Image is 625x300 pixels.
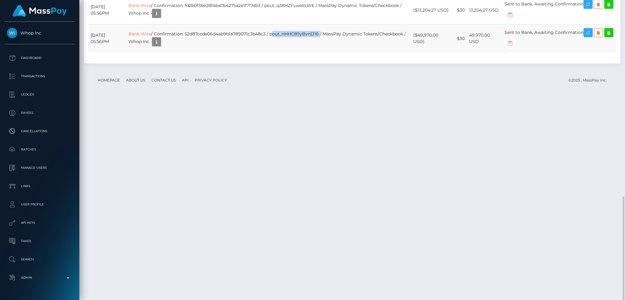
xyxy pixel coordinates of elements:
[5,179,75,194] a: Links
[7,28,17,38] img: Whop Inc
[5,69,75,84] a: Transactions
[89,24,126,53] td: [DATE] 05:56PM
[7,182,72,191] p: Links
[149,75,178,85] a: Contact Us
[13,5,67,17] img: MassPay Logo
[411,24,451,53] td: ($49,970.00 USD)
[467,24,502,53] td: 49,970.00 USD
[128,31,151,37] a: Bank Wire
[5,105,75,121] a: Payees
[451,24,467,53] td: $30
[5,50,75,66] a: Dashboard
[124,75,148,85] a: About Us
[5,252,75,267] a: Search
[5,142,75,157] a: Batches
[126,24,411,53] td: / Confirmation: 52d87ccde06d4ab9b1a789071c3b48c3 / pout_nHHC89yBvnD16 / MassPay Dynamic Tokens/Ch...
[5,215,75,230] a: API Keys
[192,75,229,85] a: Privacy Policy
[7,108,72,117] p: Payees
[7,273,72,282] p: Admin
[5,160,75,175] a: Manage Users
[7,72,72,81] p: Transactions
[95,75,122,85] a: Homepage
[7,53,72,63] p: Dashboard
[7,255,72,264] p: Search
[179,75,191,85] a: API
[5,197,75,212] a: User Profile
[502,24,616,53] td: Sent to Bank, Awaiting Confirmation
[5,124,75,139] a: Cancellations
[568,77,611,84] div: © 2025 , MassPay Inc.
[7,90,72,99] p: Ledger
[128,3,151,8] a: Bank Wire
[7,163,72,172] p: Manage Users
[5,30,75,36] span: Whop Inc
[7,237,72,246] p: Taxes
[7,218,72,227] p: API Keys
[7,127,72,136] p: Cancellations
[7,200,72,209] p: User Profile
[5,233,75,249] a: Taxes
[5,87,75,102] a: Ledger
[5,270,75,285] a: Admin
[7,145,72,154] p: Batches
